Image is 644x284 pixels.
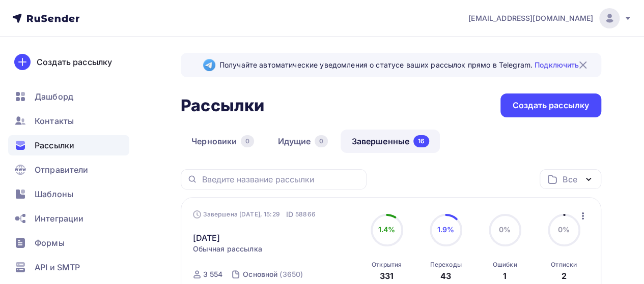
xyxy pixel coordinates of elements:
[193,232,220,244] a: [DATE]
[499,225,511,234] span: 0%
[35,212,83,225] span: Интеграции
[437,225,455,234] span: 1.9%
[493,261,517,269] div: Ошибки
[503,270,507,282] div: 1
[203,269,223,279] div: 3 554
[35,115,74,127] span: Контакты
[35,90,73,103] span: Дашборд
[193,244,262,254] span: Обычная рассылка
[8,184,129,204] a: Шаблоны
[35,164,89,176] span: Отправители
[181,96,264,116] h2: Рассылки
[295,209,316,219] span: 58866
[430,261,461,269] div: Переходы
[551,261,577,269] div: Отписки
[513,100,589,111] div: Создать рассылку
[558,225,570,234] span: 0%
[8,86,129,107] a: Дашборд
[315,135,328,147] div: 0
[203,59,215,71] img: Telegram
[242,266,304,282] a: Основной (3650)
[35,139,74,151] span: Рассылки
[241,135,254,147] div: 0
[37,56,112,68] div: Создать рассылку
[468,13,593,23] span: [EMAIL_ADDRESS][DOMAIN_NAME]
[8,111,129,131] a: Контакты
[35,237,65,249] span: Формы
[35,261,80,273] span: API и SMTP
[341,130,440,153] a: Завершенные16
[413,135,429,147] div: 16
[8,160,129,180] a: Отправители
[561,270,566,282] div: 2
[535,60,579,69] a: Подключить
[243,269,277,279] div: Основной
[380,270,394,282] div: 331
[35,188,73,200] span: Шаблоны
[468,8,632,28] a: [EMAIL_ADDRESS][DOMAIN_NAME]
[540,169,601,189] button: Все
[181,130,265,153] a: Черновики0
[219,60,579,70] span: Получайте автоматические уведомления о статусе ваших рассылок прямо в Telegram.
[279,269,303,279] div: (3650)
[8,135,129,155] a: Рассылки
[286,209,293,219] span: ID
[372,261,402,269] div: Открытия
[202,174,360,185] input: Введите название рассылки
[8,233,129,253] a: Формы
[193,209,316,219] div: Завершена [DATE], 15:29
[378,225,396,234] span: 1.4%
[563,173,577,185] div: Все
[267,130,339,153] a: Идущие0
[440,270,451,282] div: 43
